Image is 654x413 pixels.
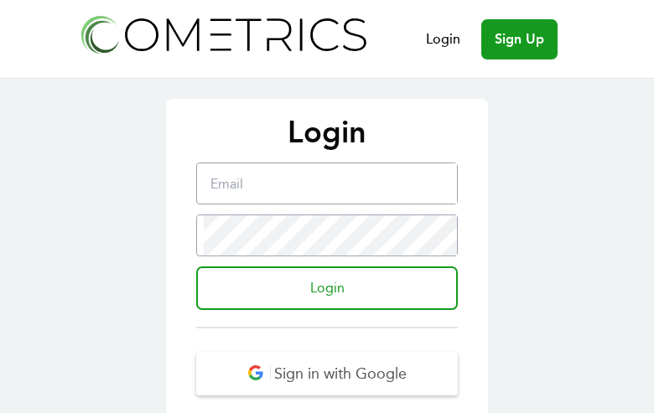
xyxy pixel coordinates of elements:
input: Email [204,163,457,204]
a: Login [426,29,460,49]
a: Sign Up [481,19,558,59]
button: Sign in with Google [196,352,458,395]
img: Cometrics logo [76,10,370,58]
p: Login [183,116,471,149]
input: Login [196,266,458,310]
